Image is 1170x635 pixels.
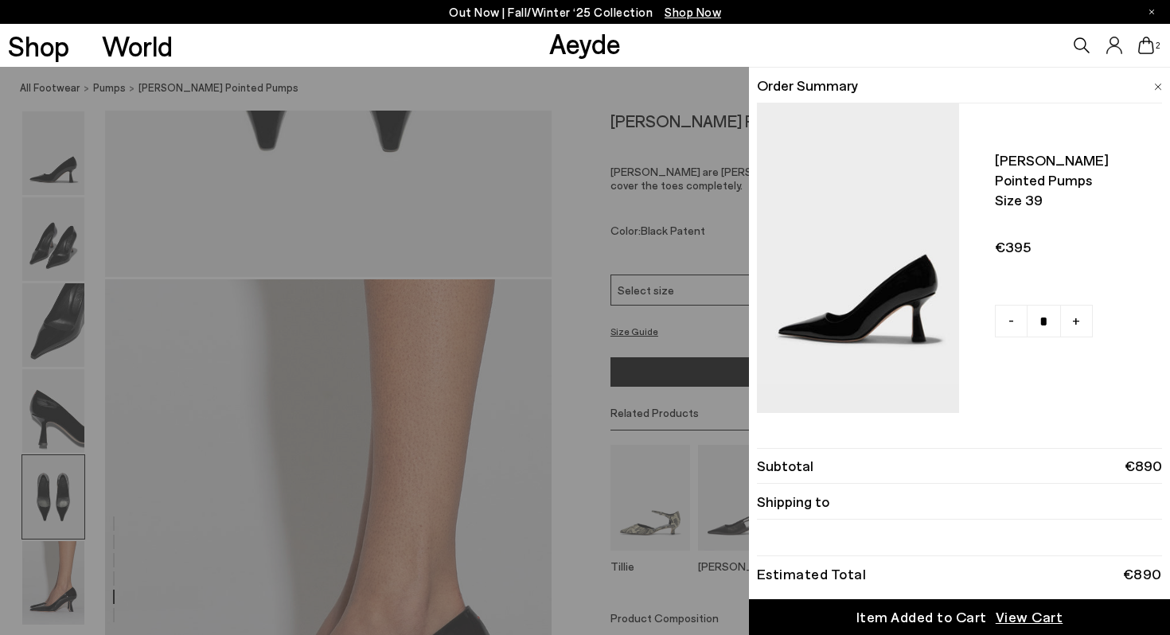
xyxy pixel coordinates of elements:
[1125,456,1162,476] span: €890
[665,5,721,19] span: Navigate to /collections/new-in
[856,607,987,627] div: Item Added to Cart
[757,492,829,512] span: Shipping to
[749,599,1170,635] a: Item Added to Cart View Cart
[102,32,173,60] a: World
[1138,37,1154,54] a: 2
[1072,310,1080,330] span: +
[995,190,1154,210] span: Size 39
[1008,310,1014,330] span: -
[549,26,621,60] a: Aeyde
[757,103,959,384] img: AEYDE-ZANDRA-PATENT-CALF-LEATHER-BLACK-1_a0476ce8-2ae2-45c2-b815-ea52c9cab913_900x.jpg
[757,448,1162,484] li: Subtotal
[996,607,1063,627] span: View Cart
[995,237,1154,257] span: €395
[995,150,1154,190] span: [PERSON_NAME] pointed pumps
[1123,568,1162,579] div: €890
[757,568,867,579] div: Estimated Total
[757,76,858,95] span: Order Summary
[995,305,1028,337] a: -
[8,32,69,60] a: Shop
[1060,305,1093,337] a: +
[449,2,721,22] p: Out Now | Fall/Winter ‘25 Collection
[1154,41,1162,50] span: 2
